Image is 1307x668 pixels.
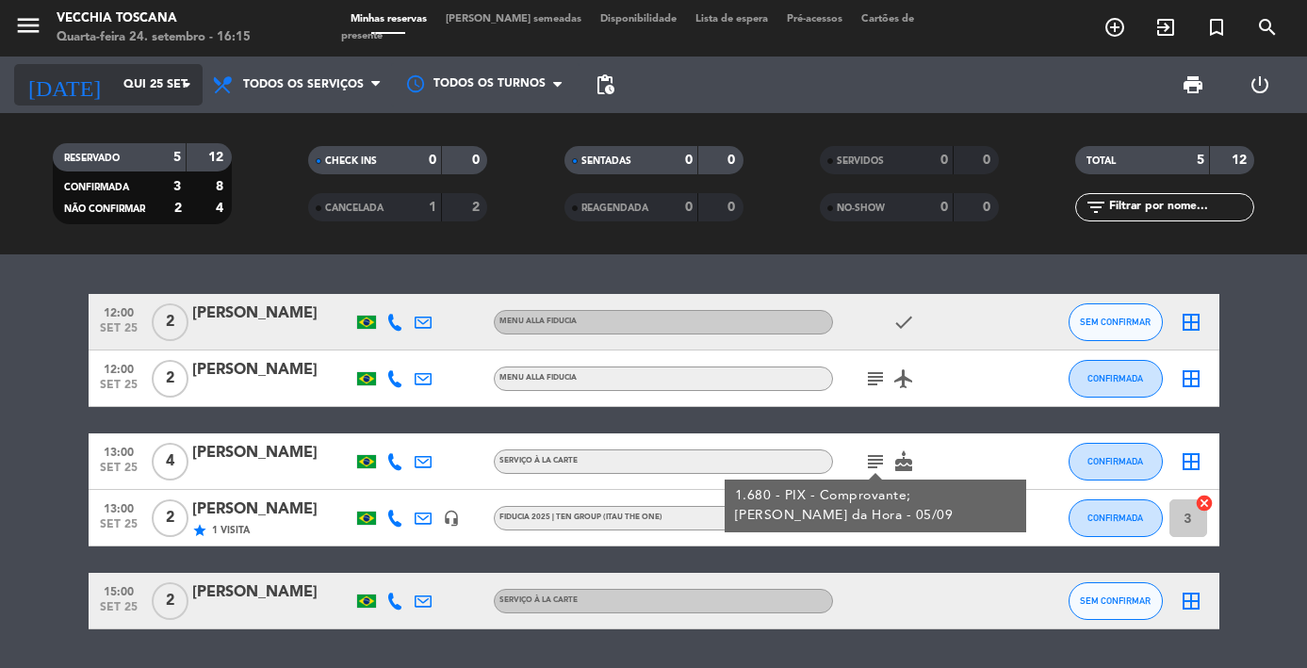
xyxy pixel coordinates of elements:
span: CONFIRMADA [1087,513,1143,523]
span: Minhas reservas [341,14,436,24]
span: 12:00 [95,301,142,322]
i: exit_to_app [1154,16,1177,39]
strong: 0 [940,201,948,214]
span: 13:00 [95,497,142,518]
span: Cartões de presente [341,14,914,41]
span: 2 [152,499,188,537]
span: 2 [152,360,188,398]
strong: 2 [174,202,182,215]
span: 4 [152,443,188,481]
i: arrow_drop_down [175,73,198,96]
span: REAGENDADA [581,204,648,213]
span: 2 [152,303,188,341]
i: search [1256,16,1279,39]
button: CONFIRMADA [1069,499,1163,537]
span: CONFIRMADA [1087,456,1143,466]
span: Menu alla Fiducia [499,374,577,382]
span: 2 [152,582,188,620]
span: set 25 [95,518,142,540]
button: CONFIRMADA [1069,360,1163,398]
span: Menu alla Fiducia [499,318,577,325]
div: [PERSON_NAME] [192,497,352,522]
div: LOG OUT [1226,57,1293,113]
strong: 0 [685,201,693,214]
strong: 0 [472,154,483,167]
i: airplanemode_active [892,367,915,390]
i: menu [14,11,42,40]
i: filter_list [1085,196,1107,219]
span: Disponibilidade [591,14,686,24]
span: TOTAL [1086,156,1116,166]
div: 1.680 - PIX - Comprovante; [PERSON_NAME] da Hora - 05/09 [734,486,1016,526]
strong: 5 [173,151,181,164]
span: set 25 [95,322,142,344]
span: CANCELADA [325,204,384,213]
div: [PERSON_NAME] [192,358,352,383]
i: add_circle_outline [1103,16,1126,39]
i: star [192,523,207,538]
span: Fiducia 2025 | TEN GROUP (ITAU THE ONE) [499,513,662,521]
div: [PERSON_NAME] [192,301,352,326]
i: cake [892,450,915,473]
i: border_all [1180,450,1202,473]
span: 13:00 [95,440,142,462]
span: RESERVADO [64,154,120,163]
i: check [892,311,915,334]
i: [DATE] [14,64,114,106]
span: CONFIRMADA [1087,373,1143,383]
span: SEM CONFIRMAR [1080,317,1151,327]
i: subject [864,367,887,390]
i: border_all [1180,311,1202,334]
span: SENTADAS [581,156,631,166]
i: headset_mic [443,510,460,527]
i: turned_in_not [1205,16,1228,39]
button: CONFIRMADA [1069,443,1163,481]
strong: 5 [1197,154,1204,167]
span: SEM CONFIRMAR [1080,595,1151,606]
strong: 12 [208,151,227,164]
div: Vecchia Toscana [57,9,251,28]
span: Todos os serviços [243,78,364,91]
span: CHECK INS [325,156,377,166]
span: CONFIRMADA [64,183,129,192]
div: [PERSON_NAME] [192,441,352,465]
strong: 4 [216,202,227,215]
strong: 3 [173,180,181,193]
span: 12:00 [95,357,142,379]
strong: 0 [727,201,739,214]
span: Pré-acessos [777,14,852,24]
span: NO-SHOW [837,204,885,213]
strong: 2 [472,201,483,214]
span: Serviço à la carte [499,596,578,604]
button: SEM CONFIRMAR [1069,582,1163,620]
strong: 0 [940,154,948,167]
span: pending_actions [594,73,616,96]
strong: 1 [429,201,436,214]
strong: 0 [429,154,436,167]
span: 1 Visita [212,523,250,538]
button: SEM CONFIRMAR [1069,303,1163,341]
span: Serviço à la carte [499,457,578,464]
strong: 12 [1232,154,1250,167]
span: [PERSON_NAME] semeadas [436,14,591,24]
i: power_settings_new [1249,73,1271,96]
i: cancel [1195,494,1214,513]
span: set 25 [95,601,142,623]
span: SERVIDOS [837,156,884,166]
span: 15:00 [95,579,142,601]
i: border_all [1180,367,1202,390]
strong: 0 [685,154,693,167]
i: border_all [1180,590,1202,612]
span: set 25 [95,379,142,400]
span: print [1182,73,1204,96]
input: Filtrar por nome... [1107,197,1253,218]
div: [PERSON_NAME] [192,580,352,605]
i: subject [864,450,887,473]
strong: 0 [983,201,994,214]
span: NÃO CONFIRMAR [64,204,145,214]
button: menu [14,11,42,46]
span: set 25 [95,462,142,483]
strong: 0 [983,154,994,167]
strong: 8 [216,180,227,193]
div: Quarta-feira 24. setembro - 16:15 [57,28,251,47]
